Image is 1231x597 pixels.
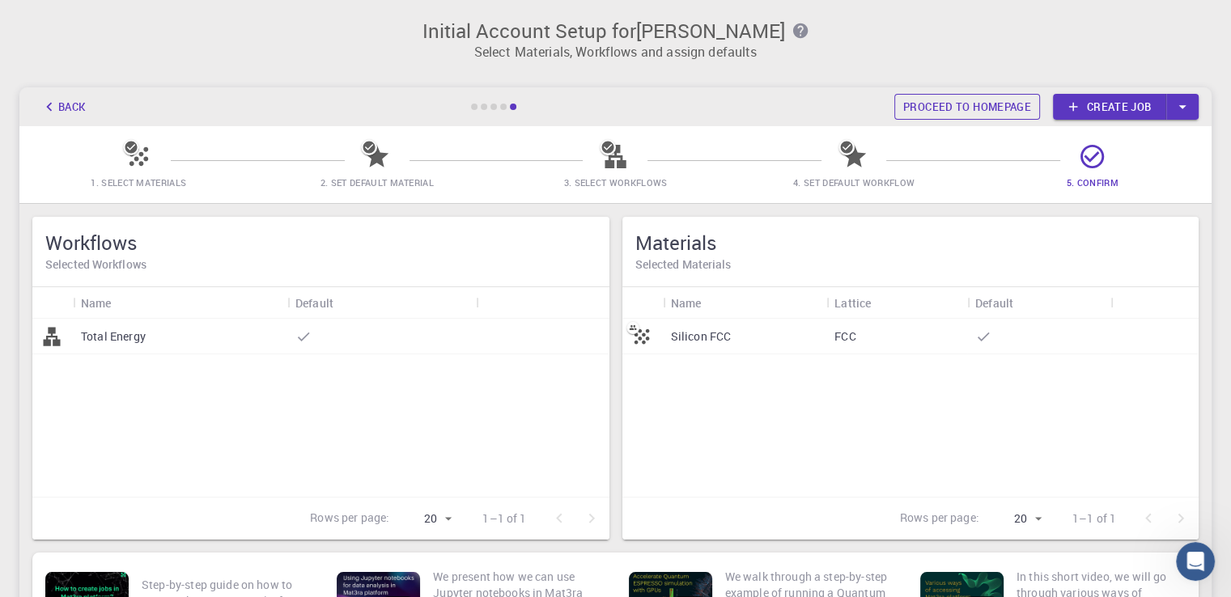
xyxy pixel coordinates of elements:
button: Sort [871,290,897,315]
button: Sort [333,290,359,315]
p: 1–1 of 1 [1072,510,1116,527]
span: 1. Select Materials [91,176,186,188]
p: 1–1 of 1 [482,510,526,527]
div: Name [671,287,702,319]
p: Rows per page: [310,510,389,528]
div: Default [975,287,1013,319]
p: Rows per page: [900,510,979,528]
div: 20 [396,507,456,531]
div: Name [73,287,287,319]
span: 4. Set Default Workflow [793,176,915,188]
div: Default [287,287,476,319]
span: Assistenza [27,11,104,26]
button: Sort [701,290,727,315]
div: Default [295,287,333,319]
span: 3. Select Workflows [563,176,667,188]
h6: Selected Workflows [45,256,596,273]
div: Name [663,287,827,319]
a: Create job [1053,94,1166,120]
div: Default [967,287,1110,319]
h3: Initial Account Setup for [PERSON_NAME] [29,19,1202,42]
div: Lattice [826,287,967,319]
p: Select Materials, Workflows and assign defaults [29,42,1202,61]
h5: Materials [635,230,1186,256]
h5: Workflows [45,230,596,256]
div: 20 [986,507,1046,531]
div: Name [81,287,112,319]
iframe: Intercom live chat [1176,542,1215,581]
button: Sort [1013,290,1039,315]
a: Proceed to homepage [894,94,1040,120]
p: Silicon FCC [671,328,732,345]
button: Sort [112,290,138,315]
p: Total Energy [81,328,146,345]
div: Icon [32,287,73,319]
h6: Selected Materials [635,256,1186,273]
div: Lattice [834,287,871,319]
div: Icon [622,287,663,319]
span: 2. Set Default Material [320,176,434,188]
button: Back [32,94,94,120]
span: 5. Confirm [1067,176,1119,188]
p: FCC [834,328,855,345]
